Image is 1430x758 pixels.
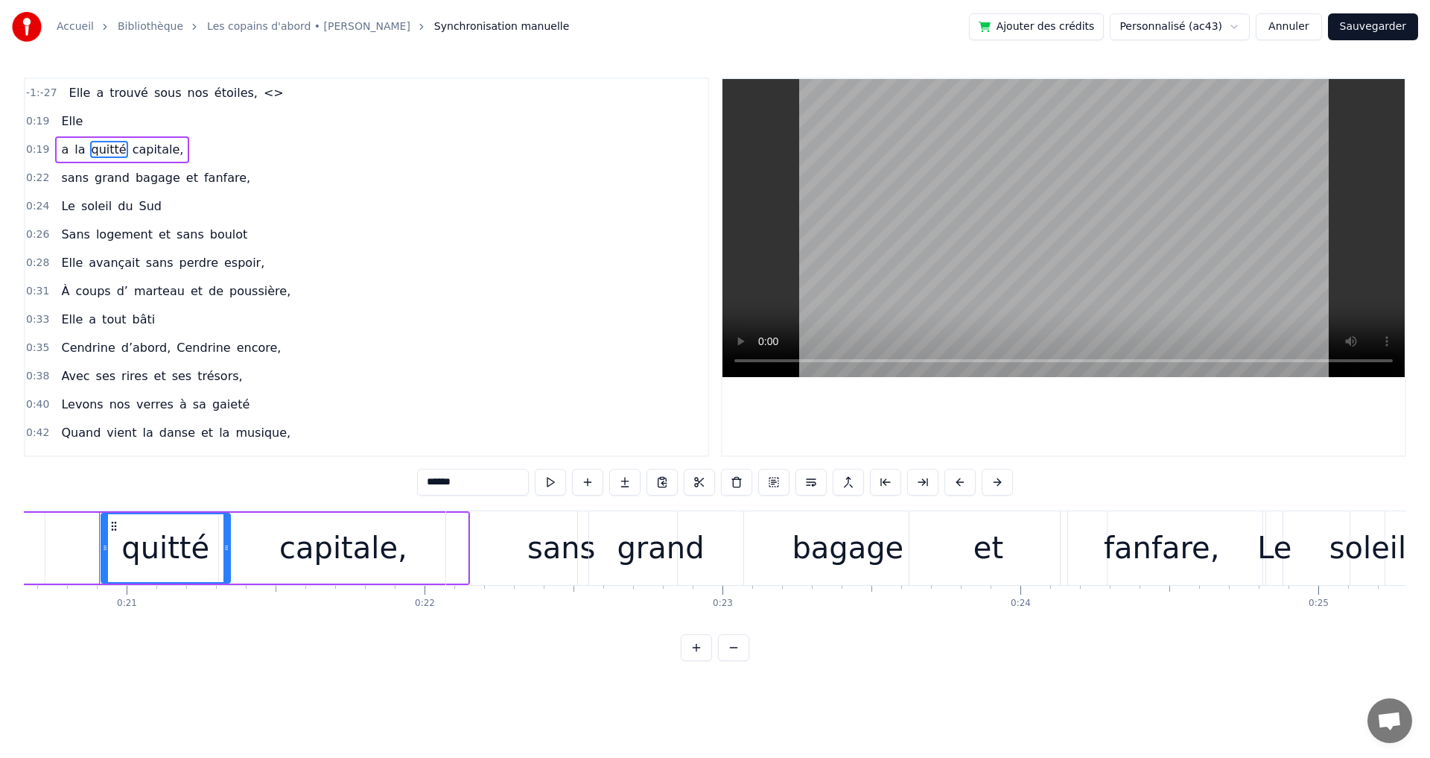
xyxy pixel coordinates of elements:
[26,256,49,271] span: 0:28
[60,424,102,441] span: Quand
[1257,525,1291,570] div: Le
[26,86,57,101] span: -1:-27
[434,19,570,34] span: Synchronisation manuelle
[133,282,186,300] span: marteau
[131,141,185,158] span: capitale,
[60,226,91,243] span: Sans
[117,452,130,470] span: le
[26,142,49,157] span: 0:19
[57,19,569,34] nav: breadcrumb
[969,13,1105,40] button: Ajouter des crédits
[60,113,84,130] span: Elle
[26,369,49,384] span: 0:38
[177,254,220,271] span: perdre
[116,198,134,215] span: du
[158,424,197,441] span: danse
[117,598,137,610] div: 0:21
[26,114,49,129] span: 0:19
[60,141,70,158] span: a
[223,254,266,271] span: espoir,
[234,424,292,441] span: musique,
[175,226,206,243] span: sans
[133,452,156,470] span: feu
[87,311,98,328] span: a
[178,396,188,413] span: à
[527,525,596,570] div: sans
[93,169,131,186] span: grand
[60,254,84,271] span: Elle
[141,424,154,441] span: la
[26,199,49,214] span: 0:24
[175,339,232,356] span: Cendrine
[235,339,283,356] span: encore,
[60,311,84,328] span: Elle
[196,367,244,385] span: trésors,
[1104,525,1219,570] div: fanfare,
[95,226,154,243] span: logement
[713,598,733,610] div: 0:23
[211,396,251,413] span: gaieté
[153,84,183,101] span: sous
[191,396,208,413] span: sa
[60,396,104,413] span: Levons
[1329,525,1406,570] div: soleil
[95,84,105,101] span: a
[26,227,49,242] span: 0:26
[101,311,127,328] span: tout
[26,284,49,299] span: 0:31
[60,367,91,385] span: Avec
[217,424,231,441] span: la
[60,198,76,215] span: Le
[144,254,175,271] span: sans
[171,367,194,385] span: ses
[57,19,94,34] a: Accueil
[209,226,250,243] span: boulot
[159,452,180,470] span: sur
[134,169,182,186] span: bagage
[1256,13,1321,40] button: Annuler
[68,84,92,101] span: Elle
[1367,698,1412,743] div: Ouvrir le chat
[1309,598,1329,610] div: 0:25
[115,282,130,300] span: d’
[26,426,49,440] span: 0:42
[26,171,49,186] span: 0:22
[973,525,1003,570] div: et
[74,282,112,300] span: coups
[157,226,172,243] span: et
[26,454,49,469] span: 0:45
[105,424,138,441] span: vient
[792,525,903,570] div: bagage
[228,282,292,300] span: poussière,
[108,84,150,101] span: trouvé
[60,452,84,470] span: Elle
[415,598,435,610] div: 0:22
[87,452,114,470] span: met
[138,198,163,215] span: Sud
[200,452,253,470] span: parquet,
[108,396,132,413] span: nos
[26,312,49,327] span: 0:33
[60,282,71,300] span: À
[120,367,149,385] span: rires
[279,525,407,570] div: capitale,
[1011,598,1031,610] div: 0:24
[73,141,86,158] span: la
[121,525,209,570] div: quitté
[185,169,200,186] span: et
[131,311,157,328] span: bâti
[80,198,113,215] span: soleil
[213,84,259,101] span: étoiles,
[60,339,116,356] span: Cendrine
[95,367,118,385] span: ses
[60,169,90,186] span: sans
[203,169,252,186] span: fanfare,
[183,452,197,470] span: le
[153,367,168,385] span: et
[120,339,173,356] span: d’abord,
[200,424,214,441] span: et
[207,19,410,34] a: Les copains d'abord • [PERSON_NAME]
[189,282,204,300] span: et
[118,19,183,34] a: Bibliothèque
[135,396,175,413] span: verres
